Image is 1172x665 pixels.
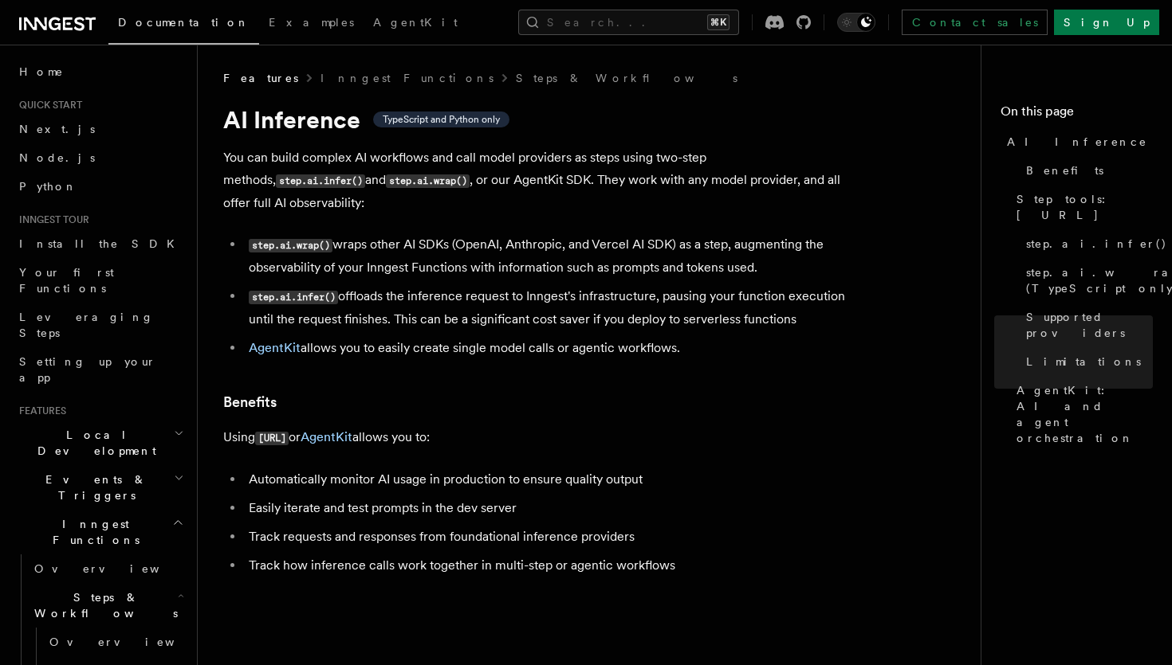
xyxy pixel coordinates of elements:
[1010,376,1153,452] a: AgentKit: AI and agent orchestration
[223,426,861,449] p: Using or allows you to:
[244,554,861,577] li: Track how inference calls work together in multi-step or agentic workflows
[13,427,174,459] span: Local Development
[1020,303,1153,347] a: Supported providers
[1007,134,1147,150] span: AI Inference
[19,64,64,80] span: Home
[516,70,737,86] a: Steps & Workflows
[13,115,187,143] a: Next.js
[837,13,875,32] button: Toggle dark mode
[364,5,467,43] a: AgentKit
[1026,236,1167,252] span: step.ai.infer()
[249,239,332,252] code: step.ai.wrap()
[1054,10,1159,35] a: Sign Up
[386,174,470,188] code: step.ai.wrap()
[259,5,364,43] a: Examples
[276,174,365,188] code: step.ai.infer()
[28,583,187,628] button: Steps & Workflows
[19,311,154,339] span: Leveraging Steps
[269,16,354,29] span: Examples
[223,105,861,134] h1: AI Inference
[223,147,861,214] p: You can build complex AI workflows and call model providers as steps using two-step methods, and ...
[19,151,95,164] span: Node.js
[13,172,187,201] a: Python
[1020,347,1153,376] a: Limitations
[249,340,301,355] a: AgentKit
[19,355,156,384] span: Setting up your app
[244,233,861,279] li: wraps other AI SDKs (OpenAI, Anthropic, and Vercel AI SDK) as a step, augmenting the observabilit...
[1020,229,1153,258] a: step.ai.infer()
[383,113,500,126] span: TypeScript and Python only
[13,229,187,258] a: Install the SDK
[1026,162,1103,178] span: Benefits
[1001,127,1153,156] a: AI Inference
[244,285,861,331] li: offloads the inference request to Inngest's infrastructure, pausing your function execution until...
[223,70,298,86] span: Features
[19,237,184,250] span: Install the SDK
[13,99,82,111] span: Quick start
[49,636,214,648] span: Overview
[13,347,187,392] a: Setting up your app
[13,57,187,86] a: Home
[249,291,338,304] code: step.ai.infer()
[301,429,352,444] a: AgentKit
[707,14,730,30] kbd: ⌘K
[13,465,187,510] button: Events & Triggers
[13,510,187,554] button: Inngest Functions
[244,526,861,548] li: Track requests and responses from foundational inference providers
[13,516,172,548] span: Inngest Functions
[1017,382,1153,446] span: AgentKit: AI and agent orchestration
[518,10,739,35] button: Search...⌘K
[34,562,199,575] span: Overview
[1020,156,1153,185] a: Benefits
[373,16,458,29] span: AgentKit
[13,303,187,347] a: Leveraging Steps
[1026,309,1153,341] span: Supported providers
[19,123,95,135] span: Next.js
[1020,258,1153,303] a: step.ai.wrap() (TypeScript only)
[108,5,259,45] a: Documentation
[902,10,1048,35] a: Contact sales
[1001,102,1153,127] h4: On this page
[1010,185,1153,229] a: Step tools: [URL]
[13,405,66,417] span: Features
[223,391,277,413] a: Benefits
[28,589,178,621] span: Steps & Workflows
[43,628,187,656] a: Overview
[13,143,187,172] a: Node.js
[13,258,187,303] a: Your first Functions
[244,497,861,519] li: Easily iterate and test prompts in the dev server
[244,468,861,491] li: Automatically monitor AI usage in production to ensure quality output
[19,266,114,295] span: Your first Functions
[1026,354,1141,370] span: Limitations
[13,421,187,465] button: Local Development
[13,471,174,503] span: Events & Triggers
[19,180,77,193] span: Python
[255,432,289,445] code: [URL]
[321,70,494,86] a: Inngest Functions
[244,337,861,359] li: allows you to easily create single model calls or agentic workflows.
[13,213,89,226] span: Inngest tour
[118,16,250,29] span: Documentation
[1017,191,1153,223] span: Step tools: [URL]
[28,554,187,583] a: Overview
